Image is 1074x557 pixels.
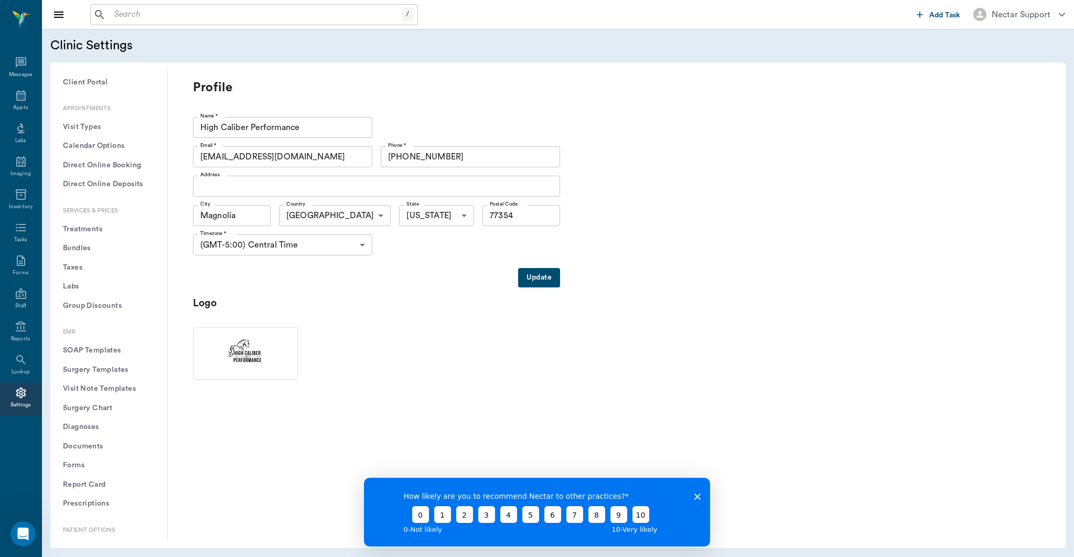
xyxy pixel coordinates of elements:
div: Inventory [9,203,33,211]
div: (GMT-5:00) Central Time [193,234,372,255]
iframe: Intercom live chat [10,521,36,547]
button: Treatments [59,220,159,239]
div: Tasks [14,236,27,244]
button: Visit Types [59,117,159,137]
p: Logo [193,296,298,311]
button: Documents [59,437,159,456]
label: State [406,200,419,208]
button: Add Task [912,5,965,24]
div: Staff [15,302,26,310]
button: Taxes [59,258,159,277]
button: Visit Note Templates [59,379,159,399]
input: 12345-6789 [482,205,560,226]
p: Appointments [59,104,159,113]
div: Appts [13,104,28,112]
p: Patient Options [59,526,159,535]
div: Forms [13,269,28,277]
label: City [200,200,210,208]
button: Group Discounts [59,296,159,316]
button: Close drawer [48,4,69,25]
label: Country [286,200,306,208]
label: Email * [200,142,217,149]
button: Bundles [59,239,159,258]
button: Direct Online Deposits [59,175,159,194]
div: Messages [9,71,33,79]
button: Calendar Options [59,136,159,156]
button: Surgery Templates [59,360,159,380]
p: Profile [193,79,613,96]
button: Prescriptions [59,494,159,513]
button: Direct Online Booking [59,156,159,175]
button: Report Card [59,475,159,495]
button: Client Portal [59,73,159,92]
div: Labs [15,137,26,145]
div: Imaging [10,170,31,178]
div: Reports [11,335,30,343]
label: Name * [200,112,218,120]
button: Forms [59,456,159,475]
button: Surgery Chart [59,399,159,418]
div: Settings [10,401,31,409]
p: Services & Prices [59,207,159,216]
h5: Clinic Settings [50,37,326,54]
label: Phone * [388,142,406,149]
div: / [402,7,413,22]
button: Update [518,268,560,287]
button: Nectar Support [965,5,1073,24]
div: Lookup [12,368,30,376]
div: Nectar Support [992,8,1050,21]
label: Timezone * [200,230,227,237]
div: [US_STATE] [399,205,474,226]
button: Labs [59,277,159,296]
label: Postal Code [490,200,518,208]
input: Search [110,7,402,22]
button: SOAP Templates [59,341,159,360]
iframe: Survey from NectarVet, Inc. [364,478,710,547]
label: Address [200,171,220,178]
div: [GEOGRAPHIC_DATA] [279,205,391,226]
button: Diagnoses [59,417,159,437]
p: EMR [59,328,159,337]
